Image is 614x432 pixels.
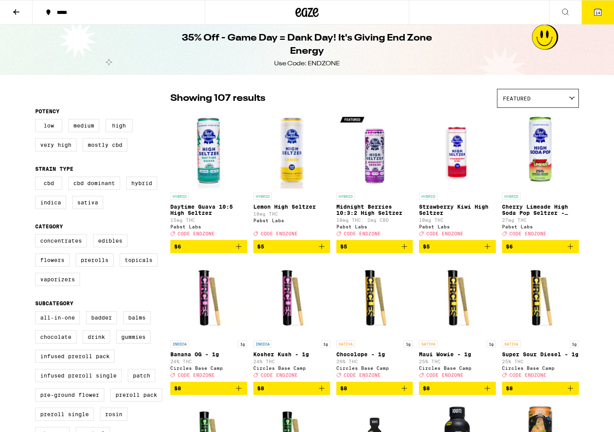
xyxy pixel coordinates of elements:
span: CODE ENDZONE [344,231,381,236]
button: Add to bag [336,240,413,253]
img: Circles Base Camp - Chocolope - 1g [336,259,413,337]
label: Chocolate [35,330,76,344]
p: Super Sour Diesel - 1g [502,351,579,357]
label: Edibles [93,234,127,247]
label: Topicals [120,253,158,267]
p: HYBRID [419,193,438,200]
img: Circles Base Camp - Maui Wowie - 1g [419,259,496,337]
img: Pabst Labs - Daytime Guava 10:5 High Seltzer [170,112,247,189]
button: Add to bag [419,240,496,253]
p: 25% THC [502,359,579,364]
button: Add to bag [502,382,579,395]
p: 25% THC [419,359,496,364]
p: HYBRID [170,193,189,200]
p: 26% THC [336,359,413,364]
img: Pabst Labs - Strawberry Kiwi High Seltzer [419,112,496,189]
label: Medium [68,119,99,132]
label: Rosin [100,408,127,421]
p: INDICA [253,340,272,347]
p: Daytime Guava 10:5 High Seltzer [170,204,247,216]
label: All-In-One [35,311,80,324]
a: Open page for Cherry Limeade High Soda Pop Seltzer - 25mg from Pabst Labs [502,112,579,240]
span: $8 [340,385,347,391]
span: CODE ENDZONE [426,373,463,378]
p: SATIVA [419,340,438,347]
p: 1g [570,340,579,347]
img: Pabst Labs - Cherry Limeade High Soda Pop Seltzer - 25mg [502,112,579,189]
legend: Strain Type [35,166,73,172]
p: Banana OG - 1g [170,351,247,357]
p: Lemon High Seltzer [253,204,330,210]
span: CODE ENDZONE [178,231,215,236]
a: Open page for Banana OG - 1g from Circles Base Camp [170,259,247,381]
span: $6 [506,243,513,250]
div: Use Code: ENDZONE [274,60,340,68]
p: Strawberry Kiwi High Seltzer [419,204,496,216]
label: CBD [35,177,62,190]
button: 14 [582,0,614,24]
p: Maui Wowie - 1g [419,351,496,357]
p: 27mg THC [502,218,579,223]
label: Flowers [35,253,70,267]
label: Badder [86,311,117,324]
p: Showing 107 results [170,92,265,105]
span: CODE ENDZONE [509,373,546,378]
img: Pabst Labs - Midnight Berries 10:3:2 High Seltzer [336,112,413,189]
p: 24% THC [253,359,330,364]
a: Open page for Chocolope - 1g from Circles Base Camp [336,259,413,381]
a: Open page for Lemon High Seltzer from Pabst Labs [253,112,330,240]
button: Add to bag [336,382,413,395]
span: $6 [174,243,181,250]
p: SATIVA [502,340,521,347]
p: Chocolope - 1g [336,351,413,357]
span: 14 [595,10,600,15]
span: $5 [340,243,347,250]
label: Low [35,119,62,132]
label: Mostly CBD [83,138,127,151]
p: 10mg THC [419,218,496,223]
p: HYBRID [336,193,355,200]
p: 10mg THC [253,211,330,216]
label: CBD Dominant [68,177,120,190]
div: Circles Base Camp [170,366,247,371]
legend: Subcategory [35,300,73,306]
span: CODE ENDZONE [261,373,298,378]
div: Pabst Labs [336,224,413,229]
label: Preroll Pack [110,388,162,401]
span: CODE ENDZONE [509,231,546,236]
label: Sativa [72,196,103,209]
label: Indica [35,196,66,209]
p: Kosher Kush - 1g [253,351,330,357]
button: Add to bag [170,382,247,395]
span: $5 [423,243,430,250]
span: $8 [506,385,513,391]
p: HYBRID [253,193,272,200]
div: Pabst Labs [419,224,496,229]
a: Open page for Midnight Berries 10:3:2 High Seltzer from Pabst Labs [336,112,413,240]
p: 1g [487,340,496,347]
button: Add to bag [419,382,496,395]
div: Circles Base Camp [336,366,413,371]
p: HYBRID [502,193,521,200]
label: Very High [35,138,76,151]
label: Pre-ground Flower [35,388,104,401]
img: Circles Base Camp - Kosher Kush - 1g [253,259,330,337]
span: $8 [423,385,430,391]
p: INDICA [170,340,189,347]
span: CODE ENDZONE [261,231,298,236]
p: 24% THC [170,359,247,364]
div: Pabst Labs [502,224,579,229]
label: Hybrid [126,177,157,190]
label: Concentrates [35,234,87,247]
p: 1g [321,340,330,347]
button: Add to bag [502,240,579,253]
div: Pabst Labs [170,224,247,229]
h1: 35% Off - Game Day = Dank Day! It's Giving End Zone Energy [166,32,448,58]
div: Circles Base Camp [419,366,496,371]
label: Infused Preroll Pack [35,350,115,363]
p: 1g [238,340,247,347]
p: 10mg THC: 2mg CBD [336,218,413,223]
p: Cherry Limeade High Soda Pop Seltzer - 25mg [502,204,579,216]
span: CODE ENDZONE [426,231,463,236]
div: Circles Base Camp [502,366,579,371]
